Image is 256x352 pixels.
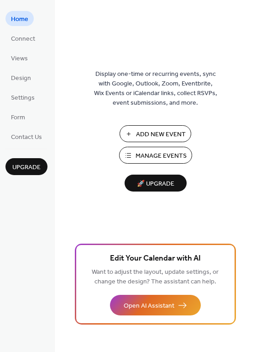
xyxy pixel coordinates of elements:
span: 🚀 Upgrade [130,178,181,190]
a: Design [5,70,37,85]
button: Manage Events [119,147,192,164]
button: Upgrade [5,158,47,175]
span: Form [11,113,25,123]
span: Settings [11,93,35,103]
span: Design [11,74,31,83]
span: Manage Events [136,151,187,161]
span: Want to adjust the layout, update settings, or change the design? The assistant can help. [92,266,219,288]
span: Connect [11,34,35,44]
span: Open AI Assistant [124,301,174,311]
a: Connect [5,31,41,46]
span: Add New Event [136,130,186,139]
a: Contact Us [5,129,47,144]
span: Edit Your Calendar with AI [110,252,201,265]
a: Form [5,109,31,124]
span: Home [11,15,28,24]
span: Contact Us [11,133,42,142]
span: Upgrade [12,163,41,172]
span: Views [11,54,28,64]
a: Settings [5,90,40,105]
a: Views [5,50,33,65]
span: Display one-time or recurring events, sync with Google, Outlook, Zoom, Eventbrite, Wix Events or ... [94,69,217,108]
button: Open AI Assistant [110,295,201,315]
button: 🚀 Upgrade [125,175,187,192]
button: Add New Event [120,125,191,142]
a: Home [5,11,34,26]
